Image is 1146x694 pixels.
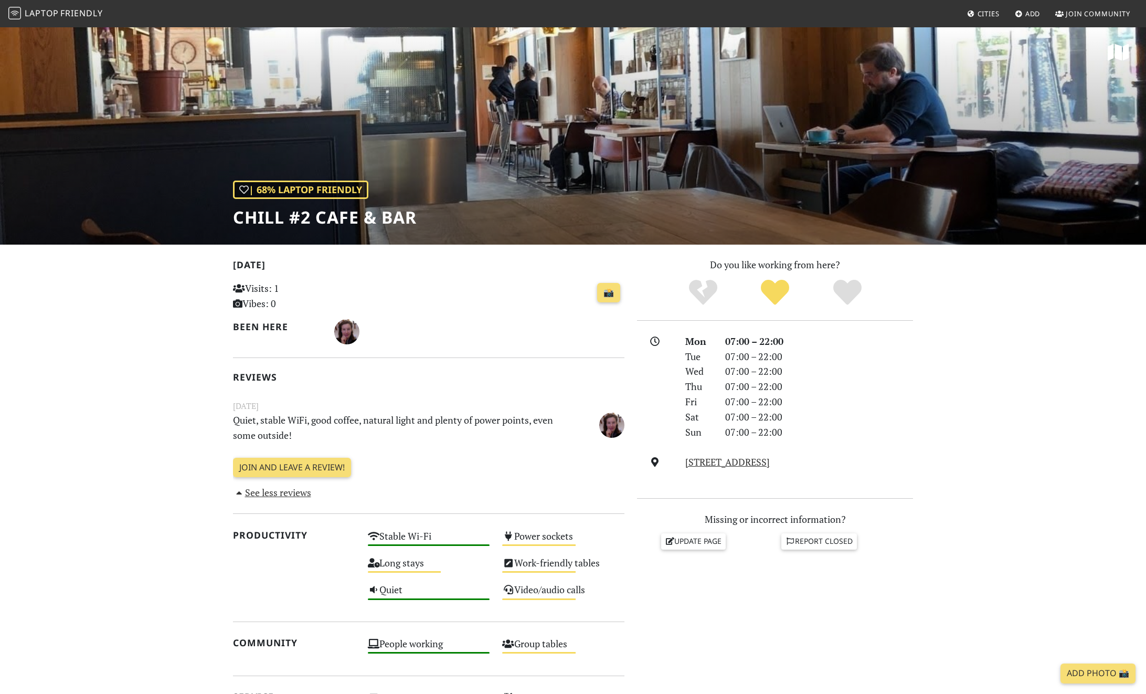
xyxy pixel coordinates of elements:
div: No [667,278,739,307]
span: Join Community [1066,9,1130,18]
div: Mon [679,334,719,349]
div: Group tables [496,635,631,662]
div: Definitely! [811,278,884,307]
a: LaptopFriendly LaptopFriendly [8,5,103,23]
div: Stable Wi-Fi [362,528,496,554]
img: LaptopFriendly [8,7,21,19]
small: [DATE] [227,399,631,413]
a: Add Photo 📸 [1060,664,1136,684]
div: Quiet [362,581,496,608]
span: Cities [978,9,1000,18]
span: Friendly [60,7,102,19]
div: Thu [679,379,719,394]
div: Yes [739,278,811,307]
div: Power sockets [496,528,631,554]
span: Laptop [25,7,59,19]
div: 07:00 – 22:00 [719,364,919,379]
div: 07:00 – 22:00 [719,334,919,349]
div: 07:00 – 22:00 [719,425,919,440]
div: 07:00 – 22:00 [719,379,919,394]
div: Video/audio calls [496,581,631,608]
h2: [DATE] [233,259,624,275]
a: Cities [963,4,1004,23]
p: Quiet, stable WiFi, good coffee, natural light and plenty of power points, even some outside! [227,413,564,443]
div: Wed [679,364,719,379]
p: Visits: 1 Vibes: 0 [233,281,355,311]
div: 07:00 – 22:00 [719,409,919,425]
div: Tue [679,349,719,364]
a: Update page [661,533,726,549]
a: 📸 [597,283,620,303]
span: Add [1025,9,1041,18]
a: Join and leave a review! [233,458,351,478]
span: Lisandre Geo [599,417,624,430]
a: Report closed [781,533,857,549]
div: 07:00 – 22:00 [719,349,919,364]
a: [STREET_ADDRESS] [685,456,770,468]
a: Add [1011,4,1045,23]
div: Long stays [362,554,496,581]
div: Fri [679,394,719,409]
a: Join Community [1051,4,1134,23]
div: Sat [679,409,719,425]
div: 07:00 – 22:00 [719,394,919,409]
h2: Reviews [233,372,624,383]
div: People working [362,635,496,662]
img: 2423-lisandre.jpg [599,413,624,438]
p: Missing or incorrect information? [637,512,913,527]
h2: Community [233,637,355,648]
div: Work-friendly tables [496,554,631,581]
div: | 68% Laptop Friendly [233,181,368,199]
h1: Chill #2 Cafe & Bar [233,207,417,227]
img: 2423-lisandre.jpg [334,319,359,344]
a: See less reviews [233,486,311,499]
h2: Productivity [233,530,355,541]
span: Lisandre Geo [334,324,359,337]
h2: Been here [233,321,322,332]
div: Sun [679,425,719,440]
p: Do you like working from here? [637,257,913,272]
